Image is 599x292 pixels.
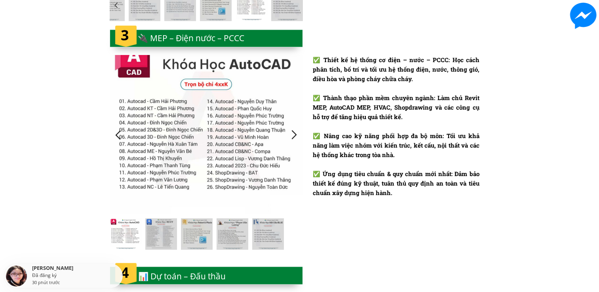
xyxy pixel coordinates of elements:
div: [PERSON_NAME] [32,265,121,272]
div: 🔌 MEP – Điện nước – PCCC [138,32,257,45]
h1: 3 [121,24,131,47]
div: ✅ Thiết kế hệ thống cơ điện – nước – PCCC: Học cách phân tích, bố trí và tối ưu hệ thống điện, nư... [313,55,479,197]
h1: 4 [121,261,131,284]
div: 📊 Dự toán – Đấu thầu [138,269,238,283]
div: Đã đăng ký [32,272,121,279]
div: 30 phút trước [32,279,60,286]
